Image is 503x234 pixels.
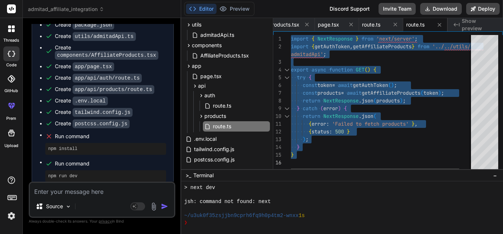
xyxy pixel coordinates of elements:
[73,62,114,71] code: app/page.tsx
[462,17,497,32] span: Show preview
[3,37,19,43] label: threads
[73,85,154,94] code: app/api/products/route.ts
[297,144,300,150] span: }
[55,21,114,29] div: Create
[297,105,300,112] span: }
[273,58,281,66] div: 3
[55,32,136,40] div: Create
[323,105,338,112] span: error
[332,121,409,127] span: 'Failed to fetch products'
[318,21,339,28] span: page.tsx
[291,43,309,50] span: import
[303,97,320,104] span: return
[273,74,281,81] div: 5
[317,35,353,42] span: NextResponse
[184,212,299,219] span: ~/u3uk0f35zsjjbn9cprh6fq9h0p4tm2-wnxx
[55,108,133,116] div: Create
[303,113,320,119] span: return
[438,90,441,96] span: )
[359,97,362,104] span: .
[273,143,281,151] div: 14
[356,35,359,42] span: }
[303,136,306,143] span: )
[291,35,309,42] span: import
[353,82,388,88] span: getAuthToken
[251,21,299,28] span: AffiliateProducts.tsx
[73,97,108,105] code: .env.local
[303,82,317,88] span: const
[376,97,400,104] span: products
[391,82,394,88] span: )
[332,82,335,88] span: =
[282,66,292,74] div: Click to collapse the range.
[312,66,326,73] span: async
[192,62,201,70] span: app
[338,82,353,88] span: await
[217,4,253,14] button: Preview
[55,120,130,128] div: Create
[323,51,326,57] span: ;
[367,66,370,73] span: )
[373,113,376,119] span: (
[326,121,329,127] span: :
[282,105,292,112] div: Click to collapse the range.
[184,184,215,191] span: > next dev
[200,31,235,39] span: admitadApi.ts
[273,66,281,74] div: 4
[192,42,222,49] span: components
[150,202,158,211] img: attachment
[184,198,271,205] span: jsh: command not found: next
[441,90,444,96] span: ;
[46,203,63,210] p: Source
[48,173,163,179] pre: npm run dev
[362,113,373,119] span: json
[186,4,217,14] button: Editor
[273,128,281,136] div: 12
[403,97,406,104] span: ;
[299,212,305,219] span: 1s
[362,21,380,28] span: route.ts
[273,43,281,50] div: 2
[184,219,188,226] span: ❯
[466,3,500,15] button: Deploy
[353,43,412,50] span: getAffiliateProducts
[73,119,130,128] code: postcss.config.js
[415,35,418,42] span: ;
[373,97,376,104] span: (
[273,105,281,112] div: 9
[376,35,415,42] span: 'next/server'
[329,66,353,73] span: function
[6,115,16,122] label: prem
[406,21,425,28] span: route.ts
[309,128,312,135] span: {
[65,203,71,210] img: Pick Models
[273,159,281,167] div: 16
[273,97,281,105] div: 8
[48,146,163,152] pre: npm install
[412,43,415,50] span: }
[193,172,214,179] span: Terminal
[314,43,350,50] span: getAuthToken
[347,90,362,96] span: await
[161,203,168,210] img: icon
[329,128,332,135] span: :
[325,3,374,15] div: Discord Support
[198,82,205,90] span: api
[356,66,365,73] span: GET
[291,66,309,73] span: export
[291,151,294,158] span: }
[347,128,350,135] span: }
[493,172,497,179] span: −
[412,121,415,127] span: }
[200,51,250,60] span: AffiliateProducts.tsx
[338,105,341,112] span: )
[323,97,359,104] span: NextResponse
[73,32,136,41] code: utils/admitadApi.ts
[273,136,281,143] div: 13
[312,128,329,135] span: status
[423,90,438,96] span: token
[432,43,471,50] span: '../../utils/
[297,74,306,81] span: try
[212,122,232,131] span: route.ts
[388,82,391,88] span: (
